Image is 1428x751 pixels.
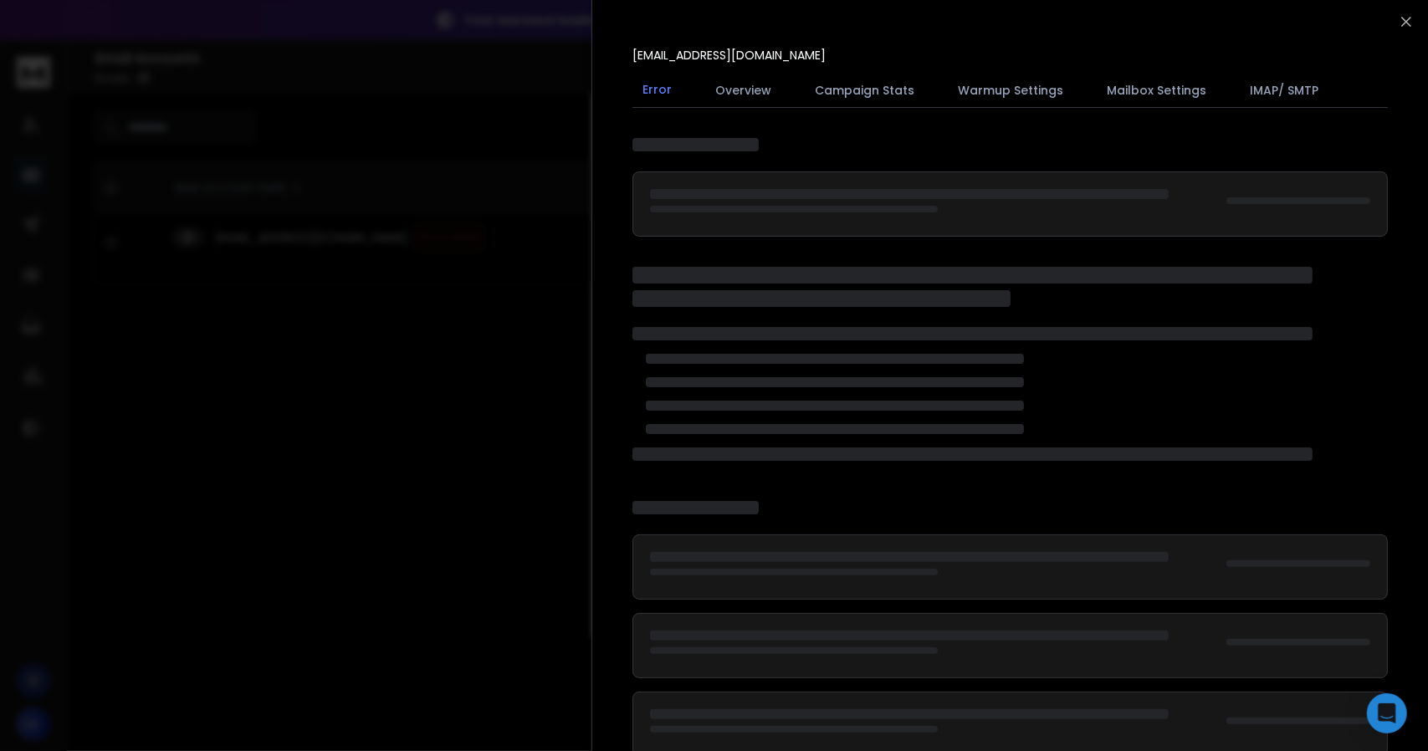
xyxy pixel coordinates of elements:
p: [EMAIL_ADDRESS][DOMAIN_NAME] [632,47,826,64]
button: Campaign Stats [805,72,924,109]
button: IMAP/ SMTP [1240,72,1328,109]
button: Warmup Settings [948,72,1073,109]
button: Overview [705,72,781,109]
button: Error [632,71,682,110]
div: Open Intercom Messenger [1367,693,1407,733]
button: Mailbox Settings [1097,72,1216,109]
